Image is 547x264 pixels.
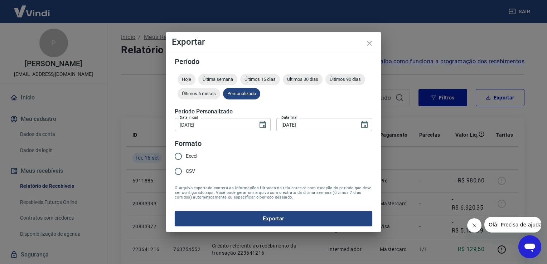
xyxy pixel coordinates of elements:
iframe: Botão para abrir a janela de mensagens [518,235,541,258]
button: Exportar [175,211,372,226]
span: Hoje [178,77,195,82]
h5: Período [175,58,372,65]
span: O arquivo exportado conterá as informações filtradas na tela anterior com exceção do período que ... [175,186,372,200]
span: Última semana [198,77,237,82]
span: Últimos 6 meses [178,91,220,96]
span: Últimos 30 dias [283,77,323,82]
button: Choose date, selected date is 16 de set de 2025 [256,118,270,132]
span: CSV [186,167,195,175]
div: Hoje [178,74,195,85]
span: Personalizado [223,91,260,96]
span: Excel [186,152,197,160]
div: Últimos 15 dias [240,74,280,85]
div: Últimos 90 dias [325,74,365,85]
legend: Formato [175,138,202,149]
label: Data final [281,115,297,120]
div: Últimos 6 meses [178,88,220,99]
input: DD/MM/YYYY [276,118,354,131]
h4: Exportar [172,38,375,46]
h5: Período Personalizado [175,108,372,115]
button: Choose date, selected date is 16 de set de 2025 [357,118,372,132]
button: close [361,35,378,52]
input: DD/MM/YYYY [175,118,253,131]
iframe: Mensagem da empresa [484,217,541,233]
span: Últimos 90 dias [325,77,365,82]
div: Última semana [198,74,237,85]
iframe: Fechar mensagem [467,218,481,233]
span: Últimos 15 dias [240,77,280,82]
div: Personalizado [223,88,260,99]
label: Data inicial [180,115,198,120]
span: Olá! Precisa de ajuda? [4,5,60,11]
div: Últimos 30 dias [283,74,323,85]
